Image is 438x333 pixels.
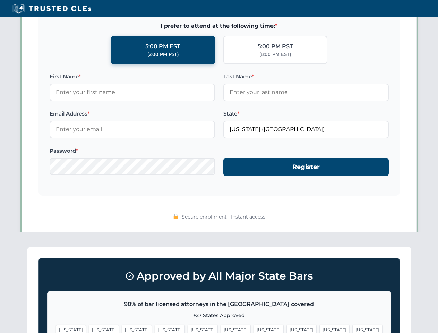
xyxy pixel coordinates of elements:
[47,267,391,285] h3: Approved by All Major State Bars
[10,3,93,14] img: Trusted CLEs
[50,110,215,118] label: Email Address
[223,121,389,138] input: Florida (FL)
[173,214,179,219] img: 🔒
[258,42,293,51] div: 5:00 PM PST
[223,110,389,118] label: State
[50,22,389,31] span: I prefer to attend at the following time:
[50,84,215,101] input: Enter your first name
[259,51,291,58] div: (8:00 PM EST)
[50,121,215,138] input: Enter your email
[223,72,389,81] label: Last Name
[223,158,389,176] button: Register
[50,147,215,155] label: Password
[147,51,179,58] div: (2:00 PM PST)
[56,311,383,319] p: +27 States Approved
[56,300,383,309] p: 90% of bar licensed attorneys in the [GEOGRAPHIC_DATA] covered
[145,42,180,51] div: 5:00 PM EST
[182,213,265,221] span: Secure enrollment • Instant access
[50,72,215,81] label: First Name
[223,84,389,101] input: Enter your last name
